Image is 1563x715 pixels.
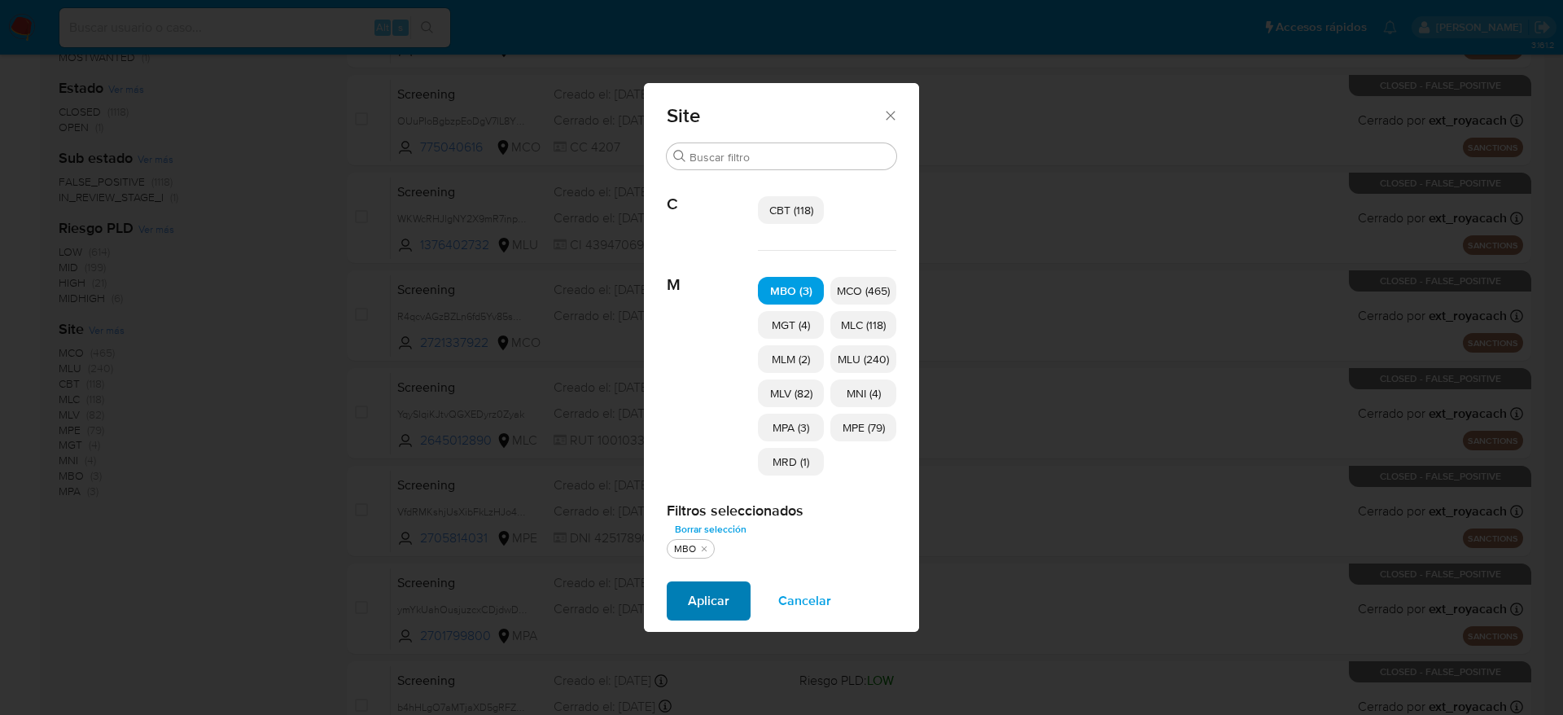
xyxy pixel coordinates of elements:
[667,520,755,539] button: Borrar selección
[770,283,812,299] span: MBO (3)
[838,351,889,367] span: MLU (240)
[667,106,882,125] span: Site
[675,521,746,537] span: Borrar selección
[667,251,758,295] span: M
[830,345,896,373] div: MLU (240)
[830,379,896,407] div: MNI (4)
[667,581,751,621] button: Aplicar
[847,385,881,401] span: MNI (4)
[830,311,896,339] div: MLC (118)
[769,202,813,218] span: CBT (118)
[758,277,824,305] div: MBO (3)
[773,454,809,470] span: MRD (1)
[757,581,852,621] button: Cancelar
[667,170,758,214] span: C
[770,385,812,401] span: MLV (82)
[758,311,824,339] div: MGT (4)
[830,277,896,305] div: MCO (465)
[773,419,809,436] span: MPA (3)
[772,351,810,367] span: MLM (2)
[758,448,824,476] div: MRD (1)
[758,414,824,441] div: MPA (3)
[671,542,699,556] div: MBO
[843,419,885,436] span: MPE (79)
[688,583,729,619] span: Aplicar
[778,583,831,619] span: Cancelar
[758,196,824,224] div: CBT (118)
[698,542,711,555] button: quitar MBO
[772,317,810,333] span: MGT (4)
[841,317,886,333] span: MLC (118)
[758,379,824,407] div: MLV (82)
[667,502,896,520] h2: Filtros seleccionados
[837,283,890,299] span: MCO (465)
[830,414,896,441] div: MPE (79)
[690,150,890,164] input: Buscar filtro
[882,107,897,122] button: Cerrar
[673,150,686,163] button: Buscar
[758,345,824,373] div: MLM (2)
